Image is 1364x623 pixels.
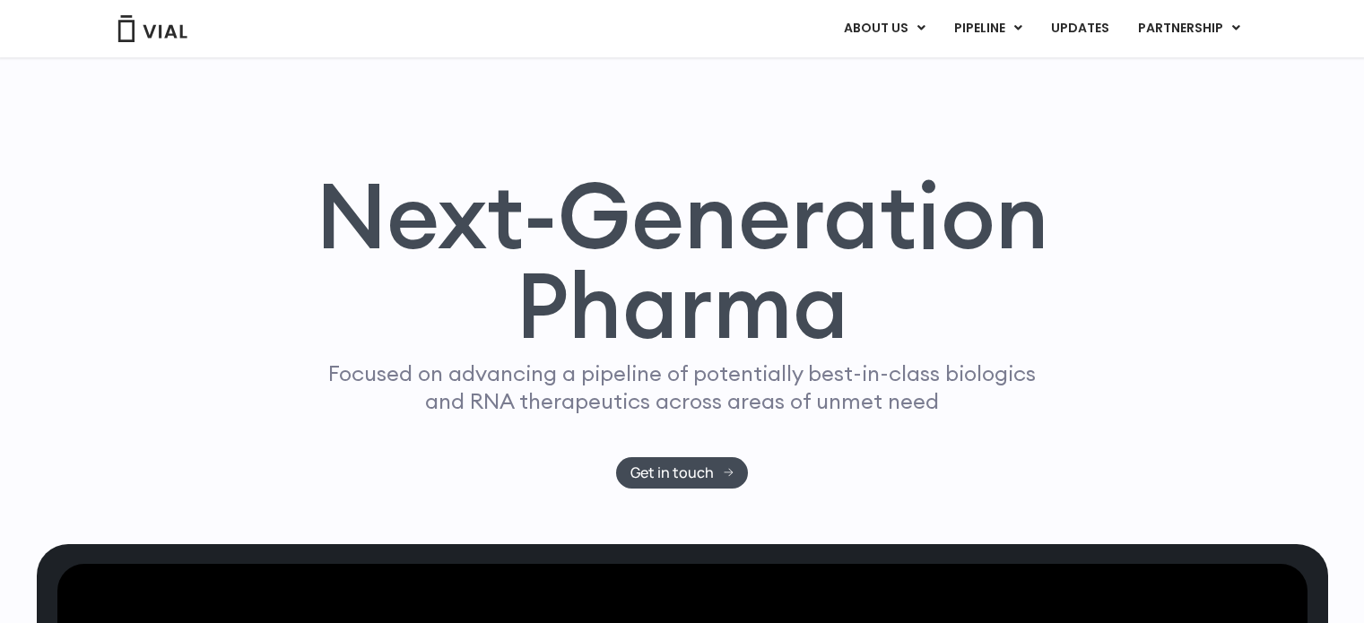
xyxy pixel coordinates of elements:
a: PIPELINEMenu Toggle [940,13,1036,44]
a: ABOUT USMenu Toggle [830,13,939,44]
a: UPDATES [1037,13,1123,44]
img: Vial Logo [117,15,188,42]
a: PARTNERSHIPMenu Toggle [1124,13,1255,44]
p: Focused on advancing a pipeline of potentially best-in-class biologics and RNA therapeutics acros... [321,359,1044,415]
h1: Next-Generation Pharma [294,170,1071,351]
a: Get in touch [616,457,748,489]
span: Get in touch [630,466,714,480]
